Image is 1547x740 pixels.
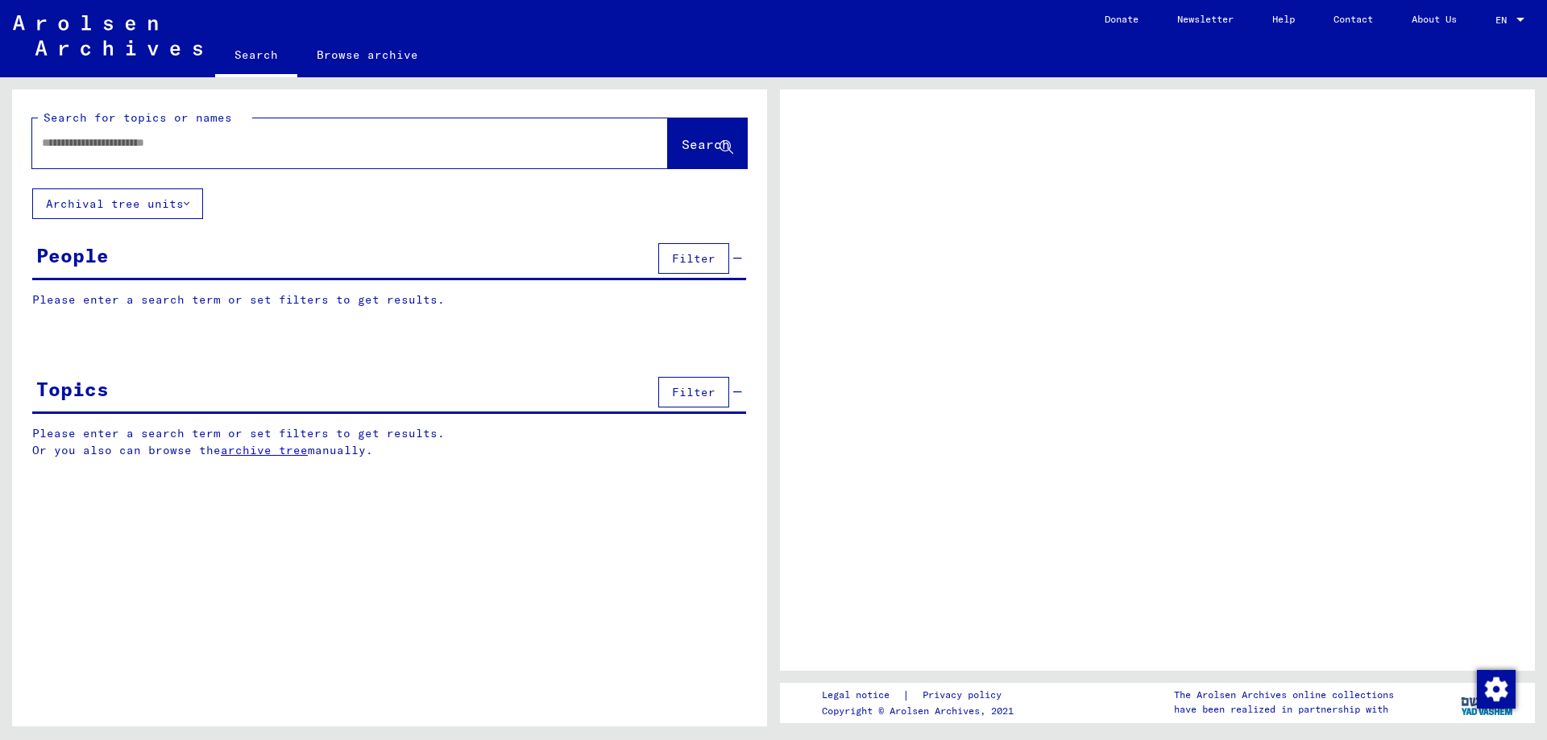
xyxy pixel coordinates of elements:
span: Filter [672,385,715,399]
button: Archival tree units [32,188,203,219]
div: | [822,687,1021,704]
a: Legal notice [822,687,902,704]
a: Browse archive [297,35,438,74]
span: Filter [672,251,715,266]
span: Search [682,136,730,152]
a: archive tree [221,443,308,457]
a: Privacy policy [910,687,1021,704]
mat-label: Search for topics or names [44,110,232,125]
p: Copyright © Arolsen Archives, 2021 [822,704,1021,718]
div: Topics [36,374,109,403]
p: Please enter a search term or set filters to get results. Or you also can browse the manually. [32,425,747,459]
button: Search [668,118,747,168]
img: Arolsen_neg.svg [13,15,202,56]
button: Filter [658,377,729,407]
span: EN [1495,14,1513,26]
img: yv_logo.png [1458,682,1518,722]
img: Change consent [1477,670,1516,709]
button: Filter [658,243,729,274]
a: Search [215,35,297,77]
p: Please enter a search term or set filters to get results. [32,291,746,308]
p: have been realized in partnership with [1174,702,1394,717]
p: The Arolsen Archives online collections [1174,688,1394,702]
div: People [36,241,109,270]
